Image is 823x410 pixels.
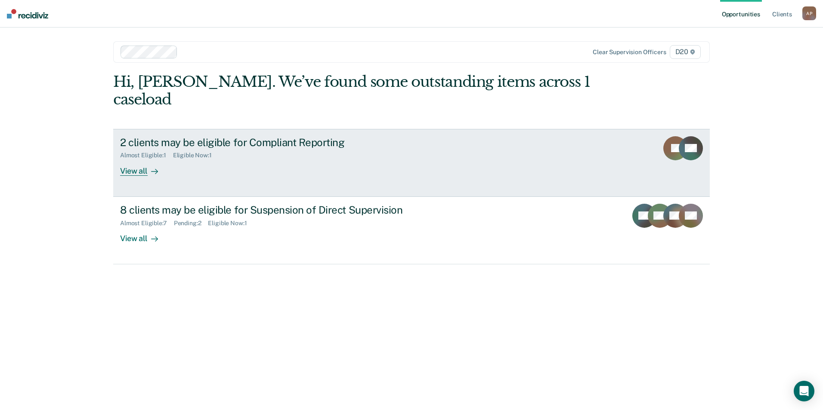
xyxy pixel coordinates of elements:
div: Eligible Now : 1 [173,152,219,159]
div: Hi, [PERSON_NAME]. We’ve found some outstanding items across 1 caseload [113,73,591,108]
div: Clear supervision officers [593,49,666,56]
span: D20 [670,45,701,59]
img: Recidiviz [7,9,48,18]
div: Open Intercom Messenger [794,381,814,401]
a: 8 clients may be eligible for Suspension of Direct SupervisionAlmost Eligible:7Pending:2Eligible ... [113,197,710,264]
div: Eligible Now : 1 [208,220,254,227]
div: View all [120,159,168,176]
div: View all [120,226,168,243]
div: Almost Eligible : 1 [120,152,173,159]
div: 2 clients may be eligible for Compliant Reporting [120,136,422,149]
div: A P [802,6,816,20]
button: AP [802,6,816,20]
a: 2 clients may be eligible for Compliant ReportingAlmost Eligible:1Eligible Now:1View all [113,129,710,197]
div: Pending : 2 [174,220,208,227]
div: 8 clients may be eligible for Suspension of Direct Supervision [120,204,422,216]
div: Almost Eligible : 7 [120,220,174,227]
